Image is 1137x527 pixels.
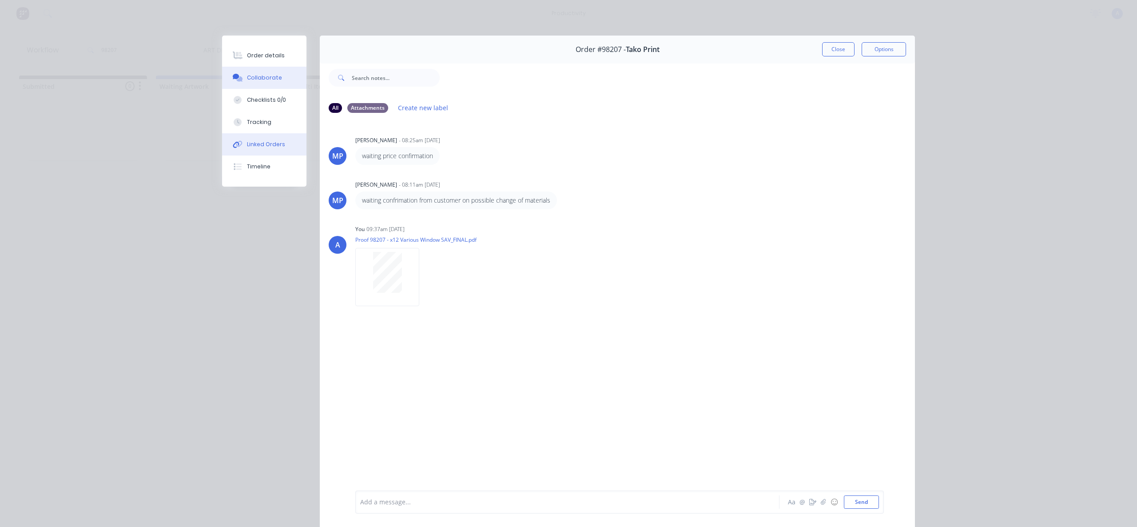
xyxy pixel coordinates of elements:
[399,136,440,144] div: - 08:25am [DATE]
[247,52,285,60] div: Order details
[347,103,388,113] div: Attachments
[786,497,797,507] button: Aa
[797,497,807,507] button: @
[362,196,550,205] p: waiting confrimation from customer on possible change of materials
[862,42,906,56] button: Options
[222,67,306,89] button: Collaborate
[247,74,282,82] div: Collaborate
[829,497,839,507] button: ☺
[355,225,365,233] div: You
[222,89,306,111] button: Checklists 0/0
[222,44,306,67] button: Order details
[844,495,879,509] button: Send
[355,236,477,244] p: Proof 98207 - x12 Various Window SAV_FINAL.pdf
[247,163,270,171] div: Timeline
[822,42,855,56] button: Close
[222,156,306,178] button: Timeline
[352,69,440,87] input: Search notes...
[247,118,271,126] div: Tracking
[332,195,343,206] div: MP
[332,151,343,161] div: MP
[626,45,660,54] span: Tako Print
[247,140,285,148] div: Linked Orders
[247,96,286,104] div: Checklists 0/0
[362,152,433,160] p: waiting price confirmation
[335,240,340,250] div: A
[399,181,440,189] div: - 08:11am [DATE]
[222,133,306,156] button: Linked Orders
[355,181,397,189] div: [PERSON_NAME]
[355,136,397,144] div: [PERSON_NAME]
[576,45,626,54] span: Order #98207 -
[222,111,306,133] button: Tracking
[329,103,342,113] div: All
[394,102,453,114] button: Create new label
[366,225,405,233] div: 09:37am [DATE]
